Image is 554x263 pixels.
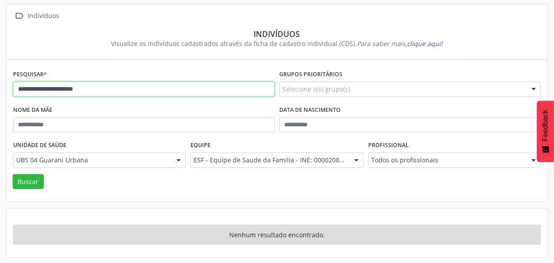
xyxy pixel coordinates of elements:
[19,29,535,39] div: Indivíduos
[279,68,342,82] label: Grupos prioritários
[357,39,443,48] i: Para saber mais,
[13,9,26,23] i: 
[371,156,522,165] span: Todos os profissionais
[537,101,554,162] button: Feedback - Mostrar pesquisa
[190,138,211,152] label: Equipe
[13,225,541,245] div: Nenhum resultado encontrado.
[26,9,61,23] div: Indivíduos
[368,138,409,152] label: Profissional
[194,156,345,165] span: ESF - Equipe de Saude da Familia - INE: 0000208183
[407,39,443,48] span: clique aqui!
[13,68,47,82] label: Pesquisar
[13,9,61,23] a:  Indivíduos
[13,174,44,189] button: Buscar
[16,156,167,165] span: UBS 04 Guarani Urbana
[279,103,341,117] label: Data de nascimento
[19,39,535,48] div: Visualize os indivíduos cadastrados através da ficha de cadastro individual (CDS).
[282,84,350,94] span: Selecione o(s) grupo(s)
[13,103,52,117] label: Nome da mãe
[13,138,66,152] label: Unidade de saúde
[541,110,549,141] span: Feedback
